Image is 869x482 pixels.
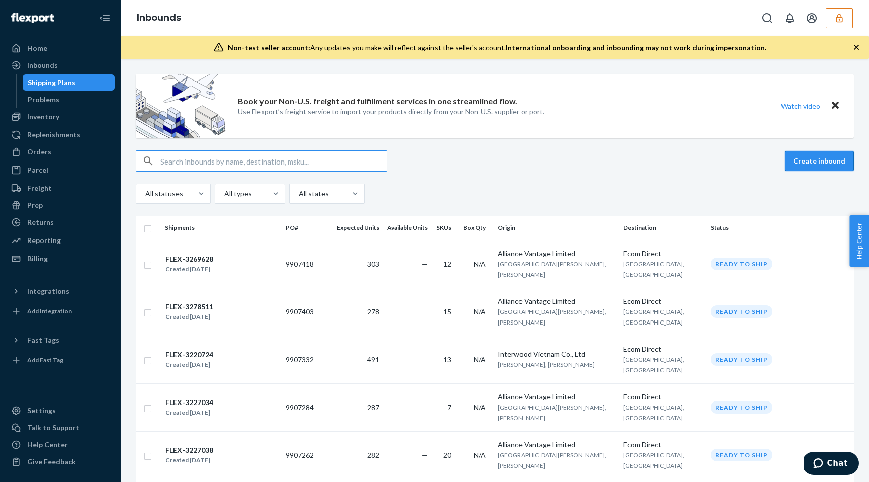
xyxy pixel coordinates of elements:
div: Ready to ship [711,401,772,414]
span: [PERSON_NAME], [PERSON_NAME] [498,361,595,368]
div: FLEX-3227034 [165,397,213,408]
input: All statuses [144,189,145,199]
div: Replenishments [27,130,80,140]
div: Ecom Direct [623,440,703,450]
span: 15 [443,307,451,316]
button: Open notifications [779,8,800,28]
div: Alliance Vantage Limited [498,440,615,450]
div: Prep [27,200,43,210]
td: 9907403 [282,288,333,336]
th: Shipments [161,216,282,240]
div: Created [DATE] [165,455,213,465]
th: Destination [619,216,707,240]
span: 282 [367,451,379,459]
div: Orders [27,147,51,157]
span: — [422,307,428,316]
div: Ecom Direct [623,249,703,259]
th: Available Units [383,216,432,240]
td: 9907262 [282,431,333,479]
button: Fast Tags [6,332,115,348]
p: Book your Non-U.S. freight and fulfillment services in one streamlined flow. [238,96,517,107]
div: Shipping Plans [28,77,75,88]
a: Add Integration [6,303,115,319]
div: FLEX-3227038 [165,445,213,455]
td: 9907418 [282,240,333,288]
td: 9907332 [282,336,333,383]
div: Created [DATE] [165,360,213,370]
span: N/A [474,355,486,364]
span: [GEOGRAPHIC_DATA][PERSON_NAME], [PERSON_NAME] [498,260,606,278]
a: Inbounds [137,12,181,23]
div: Reporting [27,235,61,246]
span: [GEOGRAPHIC_DATA], [GEOGRAPHIC_DATA] [623,356,684,374]
a: Billing [6,251,115,267]
div: Home [27,43,47,53]
div: Created [DATE] [165,312,213,322]
img: Flexport logo [11,13,54,23]
div: Settings [27,406,56,416]
th: PO# [282,216,333,240]
a: Home [6,40,115,56]
span: N/A [474,260,486,268]
div: Alliance Vantage Limited [498,249,615,259]
div: Returns [27,217,54,227]
span: — [422,451,428,459]
button: Watch video [774,99,827,113]
input: All states [298,189,299,199]
span: 278 [367,307,379,316]
span: 303 [367,260,379,268]
div: Give Feedback [27,457,76,467]
a: Inventory [6,109,115,125]
span: — [422,260,428,268]
div: Ready to ship [711,305,772,318]
a: Orders [6,144,115,160]
span: [GEOGRAPHIC_DATA], [GEOGRAPHIC_DATA] [623,308,684,326]
td: 9907284 [282,383,333,431]
th: Origin [494,216,619,240]
div: FLEX-3220724 [165,350,213,360]
div: Add Integration [27,307,72,315]
span: [GEOGRAPHIC_DATA][PERSON_NAME], [PERSON_NAME] [498,308,606,326]
span: N/A [474,451,486,459]
span: 491 [367,355,379,364]
span: [GEOGRAPHIC_DATA][PERSON_NAME], [PERSON_NAME] [498,404,606,422]
div: FLEX-3269628 [165,254,213,264]
th: Expected Units [333,216,383,240]
a: Reporting [6,232,115,249]
input: Search inbounds by name, destination, msku... [160,151,387,171]
span: N/A [474,307,486,316]
div: Add Fast Tag [27,356,63,364]
div: Alliance Vantage Limited [498,392,615,402]
button: Open account menu [802,8,822,28]
th: Box Qty [459,216,494,240]
span: 12 [443,260,451,268]
div: Interwood Vietnam Co., Ltd [498,349,615,359]
iframe: Opens a widget where you can chat to one of our agents [804,452,859,477]
a: Returns [6,214,115,230]
div: Help Center [27,440,68,450]
p: Use Flexport’s freight service to import your products directly from your Non-U.S. supplier or port. [238,107,544,117]
button: Open Search Box [757,8,777,28]
div: Ecom Direct [623,296,703,306]
div: Ready to ship [711,258,772,270]
a: Freight [6,180,115,196]
a: Inbounds [6,57,115,73]
div: Ecom Direct [623,392,703,402]
span: 287 [367,403,379,412]
button: Talk to Support [6,420,115,436]
button: Help Center [849,215,869,267]
span: [GEOGRAPHIC_DATA], [GEOGRAPHIC_DATA] [623,260,684,278]
input: All types [223,189,224,199]
div: Inbounds [27,60,58,70]
a: Replenishments [6,127,115,143]
a: Prep [6,197,115,213]
a: Help Center [6,437,115,453]
span: — [422,355,428,364]
div: FLEX-3278511 [165,302,213,312]
ol: breadcrumbs [129,4,189,33]
div: Talk to Support [27,423,79,433]
div: Parcel [27,165,48,175]
span: 13 [443,355,451,364]
div: Alliance Vantage Limited [498,296,615,306]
